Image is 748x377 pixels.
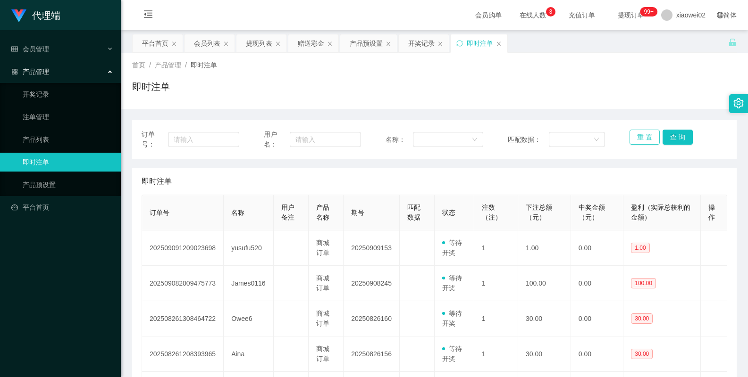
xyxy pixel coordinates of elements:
span: 用户备注 [281,204,294,221]
h1: 即时注单 [132,80,170,94]
td: 0.00 [571,301,623,336]
span: 30.00 [631,349,653,359]
span: 期号 [351,209,364,216]
span: 下注总额（元） [526,204,552,221]
td: 0.00 [571,336,623,372]
input: 请输入 [290,132,361,147]
i: 图标: close [327,41,333,47]
td: 20250909153 [344,230,400,266]
a: 代理端 [11,11,60,19]
input: 请输入 [168,132,239,147]
td: 0.00 [571,230,623,266]
span: 等待开奖 [442,310,462,327]
h1: 代理端 [32,0,60,31]
div: 提现列表 [246,34,272,52]
i: 图标: close [275,41,281,47]
td: 商城订单 [309,336,344,372]
button: 查 询 [663,130,693,145]
span: 产品管理 [155,61,181,69]
i: 图标: unlock [728,38,737,47]
td: 30.00 [518,336,571,372]
span: 名称 [231,209,244,216]
td: 30.00 [518,301,571,336]
td: 商城订单 [309,230,344,266]
td: 202508261308464722 [142,301,224,336]
i: 图标: down [594,137,599,143]
sup: 3 [546,7,555,16]
button: 重 置 [630,130,660,145]
div: 开奖记录 [408,34,435,52]
i: 图标: close [437,41,443,47]
span: 等待开奖 [442,345,462,362]
span: 在线人数 [515,12,551,18]
a: 产品列表 [23,130,113,149]
i: 图标: close [496,41,502,47]
span: 等待开奖 [442,274,462,292]
span: 盈利（实际总获利的金额） [631,204,690,221]
div: 产品预设置 [350,34,383,52]
td: Owee6 [224,301,273,336]
i: 图标: sync [456,40,463,47]
td: 商城订单 [309,301,344,336]
span: 操作 [708,204,715,221]
span: 产品名称 [316,204,329,221]
a: 产品预设置 [23,175,113,194]
a: 开奖记录 [23,85,113,104]
span: 订单号 [150,209,169,216]
i: 图标: close [171,41,177,47]
i: 图标: close [223,41,229,47]
span: 首页 [132,61,145,69]
span: 30.00 [631,313,653,324]
i: 图标: close [386,41,391,47]
td: 202509082009475773 [142,266,224,301]
td: 1 [474,230,518,266]
td: James0116 [224,266,273,301]
td: 1 [474,336,518,372]
a: 注单管理 [23,107,113,126]
td: 20250908245 [344,266,400,301]
td: 20250826156 [344,336,400,372]
i: 图标: menu-fold [132,0,164,31]
span: 1.00 [631,243,649,253]
div: 即时注单 [467,34,493,52]
td: yusufu520 [224,230,273,266]
span: / [149,61,151,69]
td: 202509091209023698 [142,230,224,266]
td: 1 [474,301,518,336]
div: 平台首页 [142,34,168,52]
span: 提现订单 [613,12,649,18]
td: Aina [224,336,273,372]
a: 图标: dashboard平台首页 [11,198,113,217]
i: 图标: appstore-o [11,68,18,75]
span: / [185,61,187,69]
td: 202508261208393965 [142,336,224,372]
span: 中奖金额（元） [579,204,605,221]
span: 会员管理 [11,45,49,53]
i: 图标: table [11,46,18,52]
span: 匹配数据 [407,204,420,221]
td: 0.00 [571,266,623,301]
span: 注数（注） [482,204,502,221]
span: 订单号： [142,130,168,149]
span: 充值订单 [564,12,600,18]
div: 赠送彩金 [298,34,324,52]
span: 匹配数据： [508,135,549,145]
span: 即时注单 [191,61,217,69]
span: 产品管理 [11,68,49,75]
sup: 1209 [640,7,657,16]
td: 商城订单 [309,266,344,301]
td: 1 [474,266,518,301]
span: 名称： [386,135,413,145]
span: 等待开奖 [442,239,462,256]
img: logo.9652507e.png [11,9,26,23]
span: 即时注单 [142,176,172,187]
td: 20250826160 [344,301,400,336]
div: 会员列表 [194,34,220,52]
i: 图标: down [472,137,478,143]
td: 100.00 [518,266,571,301]
i: 图标: global [717,12,723,18]
i: 图标: setting [733,98,744,108]
span: 用户名： [264,130,290,149]
span: 状态 [442,209,455,216]
p: 3 [549,7,552,16]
